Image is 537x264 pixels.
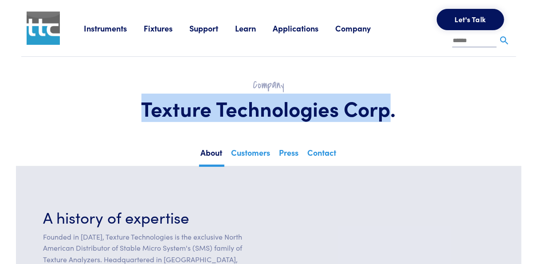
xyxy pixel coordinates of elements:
a: About [199,145,224,167]
a: Customers [230,145,272,165]
a: Press [278,145,301,165]
h2: Company [43,78,495,92]
img: ttc_logo_1x1_v1.0.png [27,12,60,45]
h1: Texture Technologies Corp. [43,95,495,121]
a: Learn [235,23,273,34]
a: Applications [273,23,335,34]
a: Fixtures [144,23,189,34]
a: Company [335,23,388,34]
a: Contact [306,145,338,165]
button: Let's Talk [437,9,504,30]
a: Support [189,23,235,34]
h3: A history of expertise [43,206,263,228]
a: Instruments [84,23,144,34]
